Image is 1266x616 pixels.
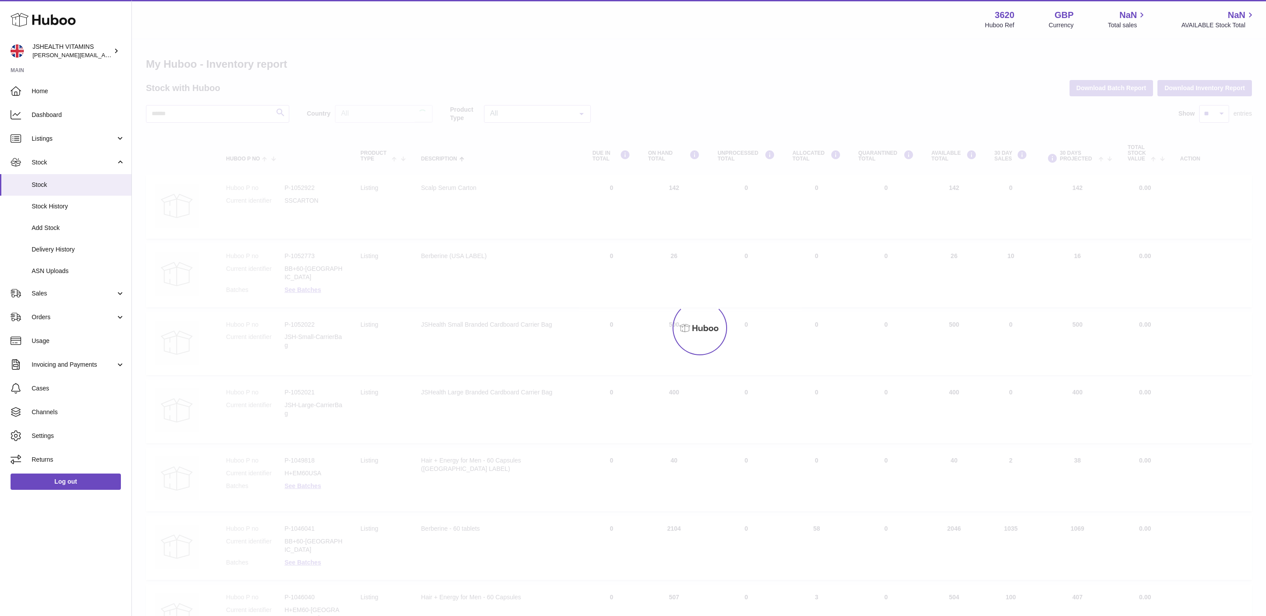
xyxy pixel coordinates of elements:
[32,111,125,119] span: Dashboard
[32,181,125,189] span: Stock
[33,43,112,59] div: JSHEALTH VITAMINS
[33,51,176,58] span: [PERSON_NAME][EMAIL_ADDRESS][DOMAIN_NAME]
[32,135,116,143] span: Listings
[1228,9,1245,21] span: NaN
[32,267,125,275] span: ASN Uploads
[1119,9,1137,21] span: NaN
[32,361,116,369] span: Invoicing and Payments
[1108,9,1147,29] a: NaN Total sales
[32,87,125,95] span: Home
[32,313,116,321] span: Orders
[32,245,125,254] span: Delivery History
[32,289,116,298] span: Sales
[1181,9,1255,29] a: NaN AVAILABLE Stock Total
[32,384,125,393] span: Cases
[1108,21,1147,29] span: Total sales
[1055,9,1073,21] strong: GBP
[995,9,1015,21] strong: 3620
[32,408,125,416] span: Channels
[32,456,125,464] span: Returns
[32,432,125,440] span: Settings
[1181,21,1255,29] span: AVAILABLE Stock Total
[1049,21,1074,29] div: Currency
[11,474,121,489] a: Log out
[32,224,125,232] span: Add Stock
[32,158,116,167] span: Stock
[32,337,125,345] span: Usage
[32,202,125,211] span: Stock History
[11,44,24,58] img: francesca@jshealthvitamins.com
[985,21,1015,29] div: Huboo Ref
